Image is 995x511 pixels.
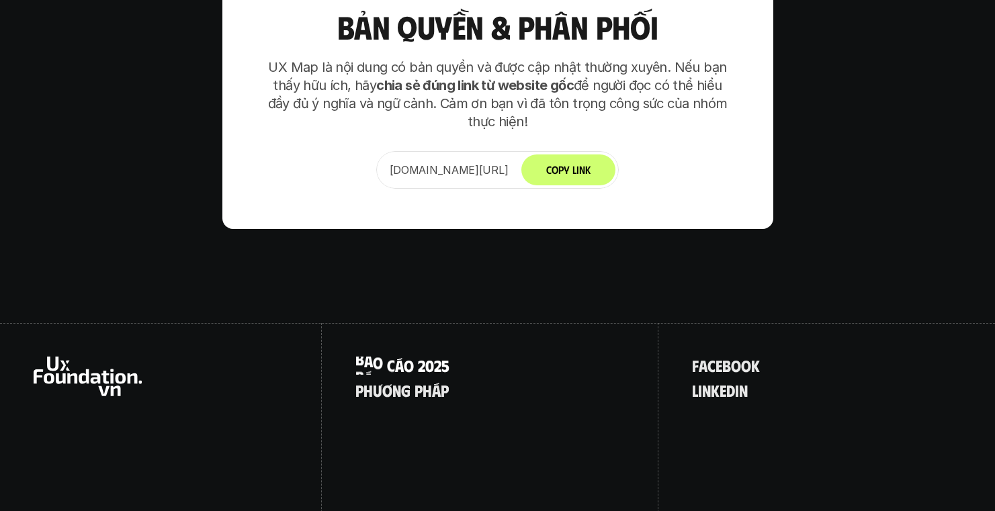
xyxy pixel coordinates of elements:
[376,77,574,93] strong: chia sẻ đúng link từ website gốc
[432,381,441,399] span: á
[741,357,751,374] span: o
[425,357,434,374] span: 0
[415,381,423,399] span: p
[395,357,404,374] span: á
[392,381,401,399] span: n
[401,381,410,399] span: g
[387,357,395,374] span: c
[739,381,748,399] span: n
[382,381,392,399] span: ơ
[390,162,509,178] p: [DOMAIN_NAME][URL]
[373,381,382,399] span: ư
[692,381,748,399] a: linkedin
[702,381,711,399] span: n
[692,357,699,374] span: f
[735,381,739,399] span: i
[707,357,716,374] span: c
[373,354,383,371] span: o
[731,357,741,374] span: o
[726,381,735,399] span: d
[722,357,731,374] span: b
[716,357,722,374] span: e
[711,381,720,399] span: k
[404,357,414,374] span: o
[364,352,373,369] span: á
[720,381,726,399] span: e
[698,381,702,399] span: i
[263,9,733,45] h3: Bản quyền & Phân phối
[441,381,449,399] span: p
[521,154,615,185] button: Copy Link
[418,357,425,374] span: 2
[699,357,707,374] span: a
[441,357,449,374] span: 5
[751,357,760,374] span: k
[263,58,733,131] p: UX Map là nội dung có bản quyền và được cập nhật thường xuyên. Nếu bạn thấy hữu ích, hãy để người...
[423,381,432,399] span: h
[355,381,449,399] a: phươngpháp
[692,357,760,374] a: facebook
[355,357,449,374] a: Báocáo2025
[434,357,441,374] span: 2
[355,350,364,367] span: B
[692,381,698,399] span: l
[363,381,373,399] span: h
[355,381,363,399] span: p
